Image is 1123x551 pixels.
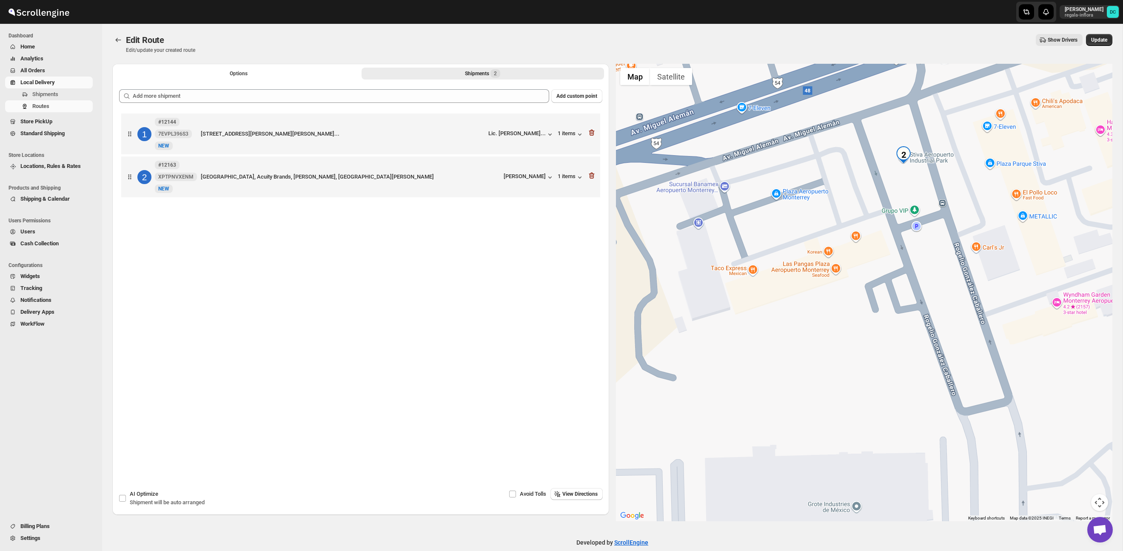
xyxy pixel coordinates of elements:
[1086,34,1112,46] button: Update
[9,217,96,224] span: Users Permissions
[362,68,604,80] button: Selected Shipments
[5,306,93,318] button: Delivery Apps
[5,532,93,544] button: Settings
[5,294,93,306] button: Notifications
[20,79,55,85] span: Local Delivery
[5,88,93,100] button: Shipments
[5,53,93,65] button: Analytics
[614,539,648,546] a: ScrollEngine
[20,130,65,136] span: Standard Shipping
[556,93,597,99] span: Add custom point
[558,130,584,139] button: 1 items
[112,82,609,435] div: Selected Shipments
[20,228,35,235] span: Users
[1048,37,1077,43] span: Show Drivers
[5,520,93,532] button: Billing Plans
[1065,6,1103,13] p: [PERSON_NAME]
[1087,517,1113,542] div: Open chat
[137,170,151,184] div: 2
[494,70,497,77] span: 2
[9,152,96,159] span: Store Locations
[1110,9,1116,15] text: DC
[20,523,50,529] span: Billing Plans
[20,309,54,315] span: Delivery Apps
[158,162,176,168] b: #12163
[32,103,49,109] span: Routes
[130,499,205,506] span: Shipment will be auto arranged
[9,185,96,191] span: Products and Shipping
[20,535,40,541] span: Settings
[230,70,248,77] span: Options
[1076,516,1110,520] a: Report a map error
[1010,516,1054,520] span: Map data ©2025 INEGI
[9,262,96,269] span: Configurations
[133,89,549,103] input: Add more shipment
[488,130,554,139] button: Lic. [PERSON_NAME]...
[158,131,188,137] span: 7EVPL396S3
[158,186,169,192] span: NEW
[20,67,45,74] span: All Orders
[201,130,485,138] div: [STREET_ADDRESS][PERSON_NAME][PERSON_NAME]...
[1107,6,1119,18] span: DAVID CORONADO
[20,163,81,169] span: Locations, Rules & Rates
[121,114,600,154] div: 1#121447EVPL396S3NewNEW[STREET_ADDRESS][PERSON_NAME][PERSON_NAME]...Lic. [PERSON_NAME]...1 items
[1059,516,1071,520] a: Terms (opens in new tab)
[117,68,360,80] button: All Route Options
[201,173,500,181] div: [GEOGRAPHIC_DATA], Acuity Brands, [PERSON_NAME], [GEOGRAPHIC_DATA][PERSON_NAME]
[130,491,158,497] span: AI Optimize
[5,65,93,77] button: All Orders
[112,34,124,46] button: Routes
[558,173,584,182] button: 1 items
[121,156,600,197] div: 2#12163XPTPNVXENMNewNEW[GEOGRAPHIC_DATA], Acuity Brands, [PERSON_NAME], [GEOGRAPHIC_DATA][PERSON_...
[32,91,58,97] span: Shipments
[550,488,603,500] button: View Directions
[20,55,43,62] span: Analytics
[1091,37,1107,43] span: Update
[551,89,602,103] button: Add custom point
[9,32,96,39] span: Dashboard
[5,160,93,172] button: Locations, Rules & Rates
[7,1,71,23] img: ScrollEngine
[158,173,194,180] span: XPTPNVXENM
[5,318,93,330] button: WorkFlow
[5,193,93,205] button: Shipping & Calendar
[20,118,52,125] span: Store PickUp
[20,196,70,202] span: Shipping & Calendar
[576,538,648,547] p: Developed by
[126,35,164,45] span: Edit Route
[5,282,93,294] button: Tracking
[5,100,93,112] button: Routes
[1036,34,1083,46] button: Show Drivers
[488,130,546,136] div: Lic. [PERSON_NAME]...
[158,143,169,149] span: NEW
[5,238,93,250] button: Cash Collection
[504,173,554,182] button: [PERSON_NAME]
[1065,13,1103,18] p: regala-inflora
[465,69,500,78] div: Shipments
[618,510,646,521] img: Google
[5,226,93,238] button: Users
[20,273,40,279] span: Widgets
[20,240,59,247] span: Cash Collection
[650,68,692,85] button: Show satellite imagery
[1091,494,1108,511] button: Map camera controls
[1060,5,1120,19] button: User menu
[562,491,598,497] span: View Directions
[5,41,93,53] button: Home
[126,47,195,54] p: Edit/update your created route
[20,285,42,291] span: Tracking
[20,43,35,50] span: Home
[5,270,93,282] button: Widgets
[158,119,176,125] b: #12144
[137,127,151,141] div: 1
[895,146,912,163] div: 2
[618,510,646,521] a: Open this area in Google Maps (opens a new window)
[968,515,1005,521] button: Keyboard shortcuts
[520,491,546,497] span: Avoid Tolls
[20,297,51,303] span: Notifications
[620,68,650,85] button: Show street map
[20,321,45,327] span: WorkFlow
